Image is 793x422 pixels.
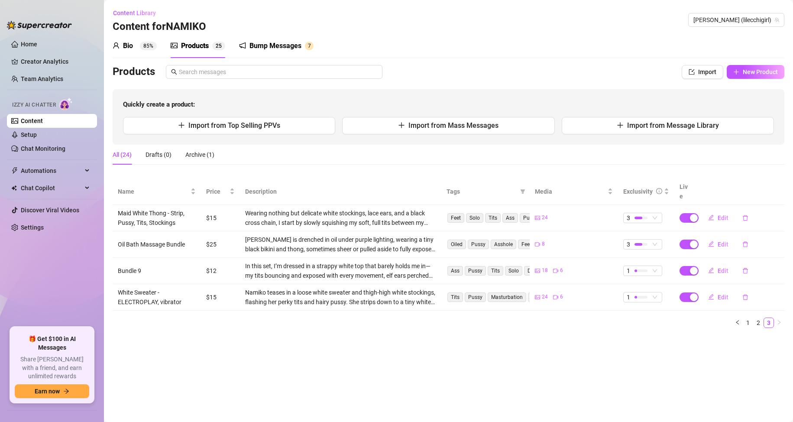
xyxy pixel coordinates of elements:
span: edit [708,241,714,247]
span: delete [742,215,748,221]
span: picture [535,215,540,221]
img: logo-BBDzfeDw.svg [7,21,72,29]
a: 1 [743,318,753,328]
span: Pussy [465,266,486,276]
span: Solo [505,266,522,276]
span: right [777,320,782,325]
span: Automations [21,164,82,178]
iframe: Intercom live chat [764,393,784,413]
span: Feet [518,240,535,249]
span: Media [535,187,606,196]
td: Maid White Thong - Strip, Pussy, Tits, Stockings [113,205,201,231]
button: Edit [701,264,735,278]
span: team [774,17,780,23]
td: White Sweater - ELECTROPLAY, vibrator [113,284,201,311]
span: 🎁 Get $100 in AI Messages [15,335,89,352]
div: In this set, I’m dressed in a strappy white top that barely holds me in—my tits bouncing and expo... [245,261,436,280]
a: Content [21,117,43,124]
span: 24 [542,214,548,222]
span: video-camera [553,295,558,300]
span: picture [535,295,540,300]
span: thunderbolt [11,167,18,174]
span: left [735,320,740,325]
span: Ass [447,266,463,276]
span: Masturbation [488,292,526,302]
div: Drafts (0) [146,150,172,159]
button: Edit [701,211,735,225]
span: Ass [502,213,518,223]
span: Import [698,68,716,75]
span: 18 [542,266,548,275]
button: delete [735,264,755,278]
span: arrow-right [63,388,69,394]
span: Chat Copilot [21,181,82,195]
span: plus [178,122,185,129]
a: Chat Monitoring [21,145,65,152]
li: Previous Page [732,318,743,328]
div: Wearing nothing but delicate white stockings, lace ears, and a black cross chain, I start by slow... [245,208,436,227]
span: 3 [627,240,630,249]
button: Import from Message Library [562,117,774,134]
span: Dildo [524,266,543,276]
span: Edit [718,294,728,301]
span: delete [742,268,748,274]
button: Edit [701,290,735,304]
li: Next Page [774,318,784,328]
th: Tags [441,179,530,205]
td: Oil Bath Massage Bundle [113,231,201,258]
span: filter [518,185,527,198]
li: 2 [753,318,764,328]
span: picture [535,268,540,273]
li: 1 [743,318,753,328]
sup: 25 [212,42,225,50]
span: 1 [627,292,630,302]
span: Content Library [113,10,156,16]
span: video-camera [553,268,558,273]
span: Pussy [468,240,489,249]
span: 1 [627,266,630,276]
div: Bump Messages [249,41,301,51]
th: Price [201,179,240,205]
span: Pussy [465,292,486,302]
span: Price [206,187,228,196]
span: filter [520,189,525,194]
h3: Products [113,65,155,79]
sup: 85% [140,42,157,50]
span: Name [118,187,189,196]
div: Namiko teases in a loose white sweater and thigh-high white stockings, flashing her perky tits an... [245,288,436,307]
span: 24 [542,293,548,301]
button: Content Library [113,6,163,20]
button: delete [735,290,755,304]
a: Setup [21,131,37,138]
button: Import from Top Selling PPVs [123,117,335,134]
span: Pussy [520,213,541,223]
span: delete [742,241,748,247]
a: 2 [754,318,763,328]
span: NAMIKO (lilecchigirl) [693,13,779,26]
span: 7 [308,43,311,49]
span: Solo [466,213,483,223]
button: Import from Mass Messages [342,117,554,134]
span: Izzy AI Chatter [12,101,56,109]
td: $15 [201,205,240,231]
td: Bundle 9 [113,258,201,284]
span: Import from Message Library [627,121,719,130]
a: 3 [764,318,774,328]
input: Search messages [179,67,377,77]
span: import [689,69,695,75]
th: Live [674,179,696,205]
a: Discover Viral Videos [21,207,79,214]
span: 2 [216,43,219,49]
a: Team Analytics [21,75,63,82]
span: edit [708,267,714,273]
span: info-circle [656,188,662,194]
span: Import from Top Selling PPVs [188,121,280,130]
img: AI Chatter [59,97,73,110]
span: delete [742,294,748,300]
span: Edit [718,241,728,248]
button: left [732,318,743,328]
span: edit [708,294,714,300]
button: right [774,318,784,328]
span: Import from Mass Messages [408,121,498,130]
span: Oiled [447,240,466,249]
